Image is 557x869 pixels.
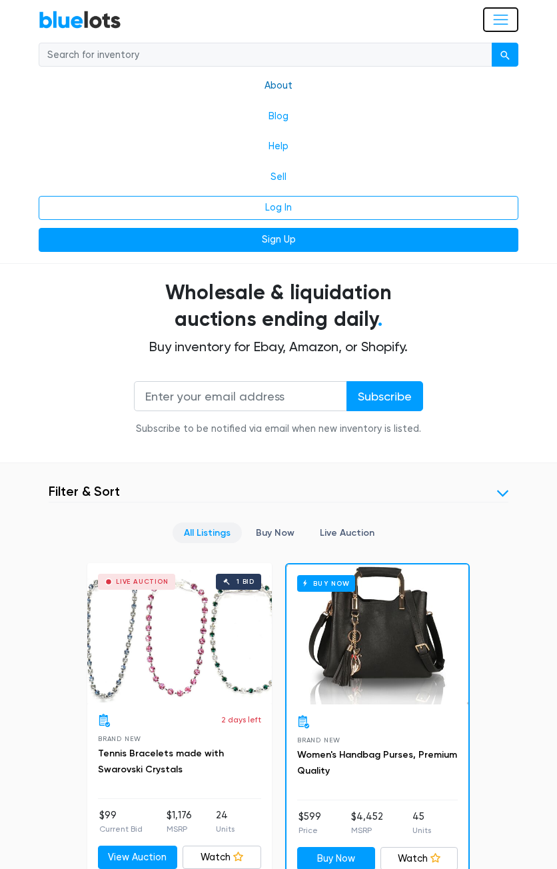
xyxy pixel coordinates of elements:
[99,808,143,835] li: $99
[134,422,423,436] div: Subscribe to be notified via email when new inventory is listed.
[39,10,121,29] a: BlueLots
[39,162,518,193] a: Sell
[351,810,383,836] li: $4,452
[87,563,272,703] a: Live Auction 1 bid
[49,339,508,355] h2: Buy inventory for Ebay, Amazon, or Shopify.
[298,824,321,836] p: Price
[39,101,518,131] a: Blog
[39,228,518,252] a: Sign Up
[39,71,518,101] a: About
[351,824,383,836] p: MSRP
[49,280,508,333] h1: Wholesale & liquidation auctions ending daily
[245,522,306,543] a: Buy Now
[298,810,321,836] li: $599
[297,575,355,592] h6: Buy Now
[216,808,235,835] li: 24
[39,196,518,220] a: Log In
[167,808,192,835] li: $1,176
[483,7,518,32] button: Toggle navigation
[39,131,518,162] a: Help
[98,748,224,775] a: Tennis Bracelets made with Swarovski Crystals
[216,823,235,835] p: Units
[412,824,431,836] p: Units
[98,735,141,742] span: Brand New
[308,522,386,543] a: Live Auction
[39,43,492,67] input: Search for inventory
[237,578,255,585] div: 1 bid
[286,564,468,704] a: Buy Now
[49,483,120,499] h3: Filter & Sort
[134,381,347,411] input: Enter your email address
[346,381,423,411] input: Subscribe
[412,810,431,836] li: 45
[378,307,382,331] span: .
[99,823,143,835] p: Current Bid
[297,736,340,744] span: Brand New
[167,823,192,835] p: MSRP
[297,749,457,776] a: Women's Handbag Purses, Premium Quality
[116,578,169,585] div: Live Auction
[221,714,261,726] p: 2 days left
[173,522,242,543] a: All Listings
